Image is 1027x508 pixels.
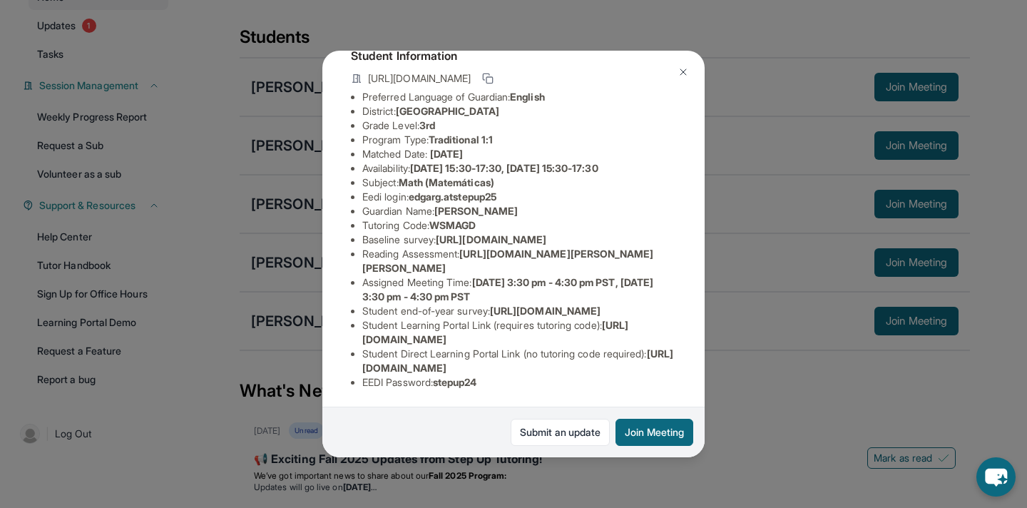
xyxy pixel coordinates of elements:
button: Join Meeting [615,419,693,446]
li: Tutoring Code : [362,218,676,233]
button: Copy link [479,70,496,87]
span: stepup24 [433,376,477,388]
span: [URL][DOMAIN_NAME][PERSON_NAME][PERSON_NAME] [362,248,654,274]
span: [PERSON_NAME] [434,205,518,217]
span: [URL][DOMAIN_NAME] [436,233,546,245]
span: [DATE] 15:30-17:30, [DATE] 15:30-17:30 [410,162,598,174]
li: Matched Date: [362,147,676,161]
li: Student end-of-year survey : [362,304,676,318]
span: [DATE] 3:30 pm - 4:30 pm PST, [DATE] 3:30 pm - 4:30 pm PST [362,276,653,303]
li: Student Learning Portal Link (requires tutoring code) : [362,318,676,347]
li: District: [362,104,676,118]
button: chat-button [976,457,1016,497]
h4: Student Information [351,47,676,64]
span: English [510,91,545,103]
li: EEDI Password : [362,375,676,390]
img: Close Icon [678,66,689,78]
span: Math (Matemáticas) [399,176,494,188]
span: edgarg.atstepup25 [409,190,496,203]
li: Student Direct Learning Portal Link (no tutoring code required) : [362,347,676,375]
li: Program Type: [362,133,676,147]
span: [DATE] [430,148,463,160]
li: Baseline survey : [362,233,676,247]
li: Assigned Meeting Time : [362,275,676,304]
li: Grade Level: [362,118,676,133]
li: Reading Assessment : [362,247,676,275]
li: Subject : [362,176,676,190]
span: [GEOGRAPHIC_DATA] [396,105,499,117]
li: Availability: [362,161,676,176]
span: [URL][DOMAIN_NAME] [490,305,601,317]
a: Submit an update [511,419,610,446]
span: [URL][DOMAIN_NAME] [368,71,471,86]
span: Traditional 1:1 [429,133,493,146]
li: Eedi login : [362,190,676,204]
li: Preferred Language of Guardian: [362,90,676,104]
span: WSMAGD [429,219,476,231]
span: 3rd [419,119,435,131]
li: Guardian Name : [362,204,676,218]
